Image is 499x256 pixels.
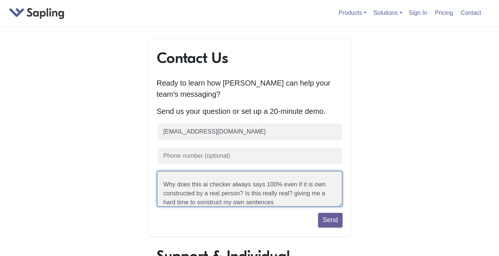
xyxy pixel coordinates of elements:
a: Pricing [432,7,456,19]
a: Contact [458,7,484,19]
a: Sign In [406,7,430,19]
button: Send [318,213,342,227]
a: Solutions [373,10,402,16]
input: Business email (required) [157,123,343,141]
a: Products [338,10,366,16]
p: Send us your question or set up a 20-minute demo. [157,106,343,117]
input: Phone number (optional) [157,147,343,165]
textarea: I'd like to see a demo! [157,171,343,207]
p: Ready to learn how [PERSON_NAME] can help your team's messaging? [157,77,343,100]
h1: Contact Us [157,49,343,67]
